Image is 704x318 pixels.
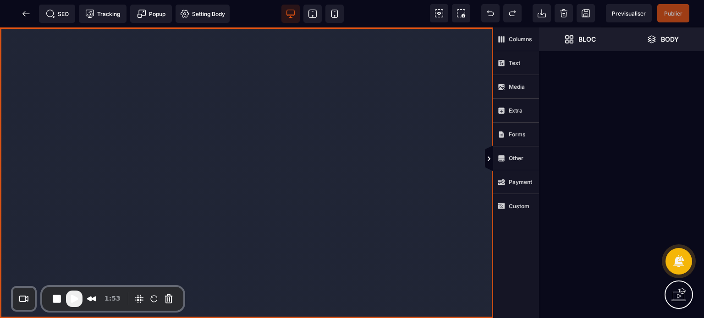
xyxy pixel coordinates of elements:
span: Publier [664,10,682,17]
strong: Bloc [578,36,596,43]
span: Setting Body [180,9,225,18]
span: Open Blocks [539,27,621,51]
strong: Other [509,155,523,162]
strong: Text [509,59,520,66]
span: Preview [606,4,652,22]
span: Previsualiser [612,10,646,17]
span: Popup [137,9,165,18]
span: View components [430,4,448,22]
strong: Forms [509,131,526,138]
span: SEO [46,9,69,18]
strong: Custom [509,203,529,210]
strong: Columns [509,36,532,43]
strong: Body [661,36,679,43]
strong: Media [509,83,525,90]
span: Screenshot [452,4,470,22]
span: Tracking [85,9,120,18]
strong: Payment [509,178,532,185]
strong: Extra [509,107,522,114]
span: Open Layer Manager [621,27,704,51]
